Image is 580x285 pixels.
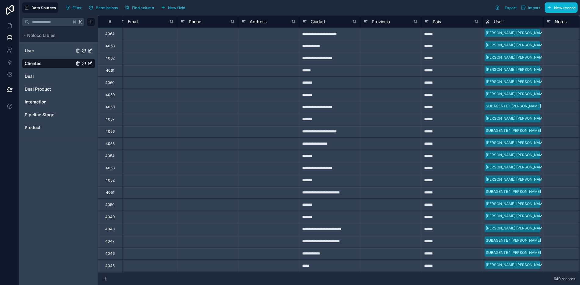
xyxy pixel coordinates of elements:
div: 4047 [105,239,115,244]
div: Pipeline Stage [22,110,95,120]
div: # [102,19,117,24]
span: Provincia [372,19,390,25]
div: [PERSON_NAME] [PERSON_NAME] [486,91,546,97]
a: Deal Product [25,86,74,92]
span: Pipeline Stage [25,112,54,118]
span: Address [250,19,267,25]
div: Deal [22,71,95,81]
div: 4048 [105,227,115,232]
div: [PERSON_NAME] [PERSON_NAME] [486,152,546,158]
a: Deal [25,73,74,79]
a: Interaction [25,99,74,105]
a: Pipeline Stage [25,112,74,118]
button: Noloco tables [22,31,91,40]
span: Data Sources [31,5,56,10]
button: New record [545,2,578,13]
div: 4045 [105,263,115,268]
div: 4059 [106,92,115,97]
span: Notes [555,19,567,25]
a: Product [25,124,74,131]
div: 4057 [106,117,115,122]
div: [PERSON_NAME] [PERSON_NAME] [486,177,546,182]
div: [PERSON_NAME] [PERSON_NAME] [486,225,546,231]
span: K [78,20,83,24]
div: 4064 [105,31,115,36]
div: 4052 [106,178,115,183]
div: Deal Product [22,84,95,94]
div: [PERSON_NAME] [PERSON_NAME] [486,201,546,207]
button: Find column [123,3,156,12]
button: Filter [63,3,84,12]
div: [PERSON_NAME] [PERSON_NAME] [486,30,546,36]
div: [PERSON_NAME] [PERSON_NAME] [486,116,546,121]
div: 4050 [105,202,115,207]
span: Deal Product [25,86,51,92]
span: Permissions [96,5,118,10]
div: 4049 [105,215,115,219]
span: User [494,19,503,25]
div: [PERSON_NAME] [PERSON_NAME] [486,67,546,72]
div: 4058 [106,105,115,110]
span: Filter [73,5,82,10]
span: Email [128,19,138,25]
div: 4060 [105,80,115,85]
a: New record [542,2,578,13]
span: Import [528,5,540,10]
div: 4063 [106,44,115,49]
div: [PERSON_NAME] [PERSON_NAME] [486,262,546,268]
div: SUBAGENTE 1 [PERSON_NAME] [486,103,541,109]
span: New record [554,5,575,10]
button: Export [493,2,519,13]
div: 4056 [106,129,115,134]
a: User [25,48,74,54]
div: 4053 [106,166,115,171]
a: Permissions [86,3,122,12]
div: [PERSON_NAME] [PERSON_NAME] [486,140,546,146]
div: 4051 [106,190,114,195]
div: [PERSON_NAME] [PERSON_NAME] [486,213,546,219]
span: Phone [189,19,201,25]
div: 4046 [105,251,115,256]
span: Product [25,124,41,131]
span: Interaction [25,99,46,105]
div: Clientes [22,59,95,68]
div: SUBAGENTE 1 [PERSON_NAME] [486,238,541,243]
div: 4055 [106,141,115,146]
div: SUBAGENTE 1 [PERSON_NAME] [486,189,541,194]
div: [PERSON_NAME] [PERSON_NAME] [486,42,546,48]
div: User [22,46,95,56]
div: 4062 [106,56,115,61]
div: 4054 [105,153,115,158]
div: Interaction [22,97,95,107]
div: 4061 [106,68,114,73]
span: New field [168,5,185,10]
a: Clientes [25,60,74,67]
div: SUBAGENTE 1 [PERSON_NAME] [486,250,541,255]
div: [PERSON_NAME] [PERSON_NAME] [486,55,546,60]
button: New field [159,3,188,12]
span: Ciudad [311,19,325,25]
span: Clientes [25,60,41,67]
span: Noloco tables [27,32,55,38]
button: Data Sources [22,2,58,13]
div: SUBAGENTE 1 [PERSON_NAME] [486,128,541,133]
button: Import [519,2,542,13]
span: Export [505,5,517,10]
span: 640 records [554,276,575,281]
div: [PERSON_NAME] [PERSON_NAME] [486,164,546,170]
div: Product [22,123,95,132]
div: [PERSON_NAME] [PERSON_NAME] [486,79,546,85]
button: Permissions [86,3,120,12]
span: Find column [132,5,154,10]
span: Deal [25,73,34,79]
span: País [433,19,441,25]
span: User [25,48,34,54]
